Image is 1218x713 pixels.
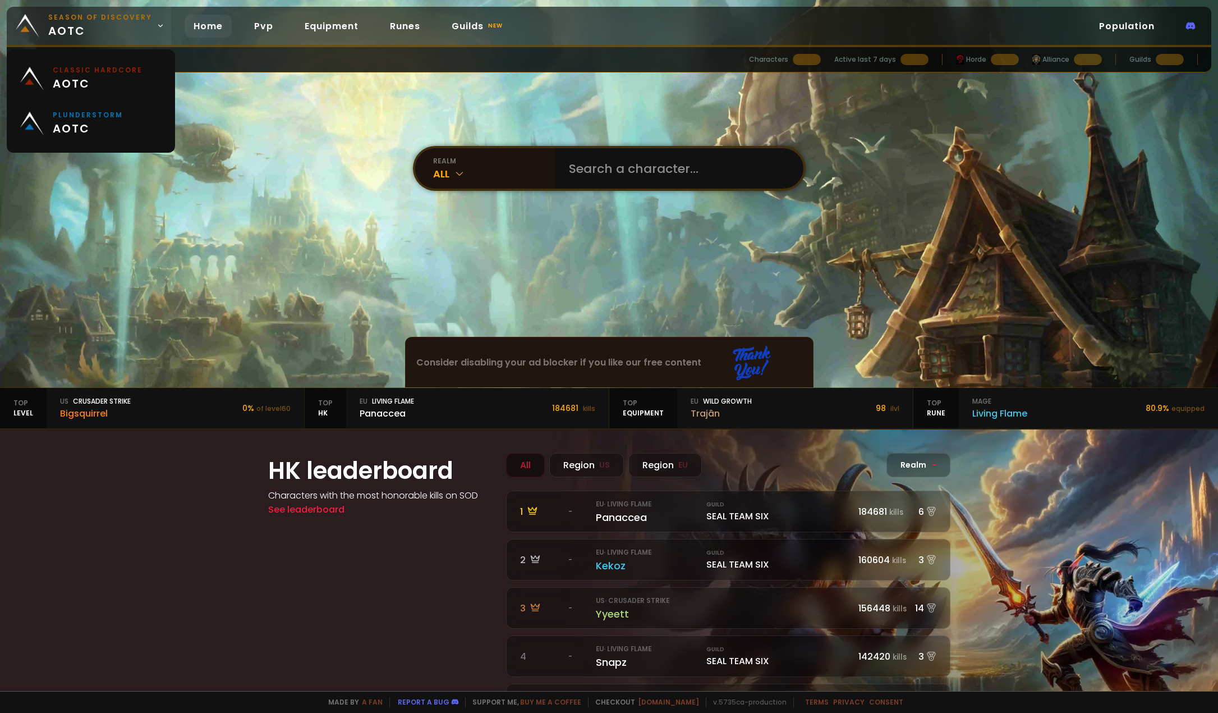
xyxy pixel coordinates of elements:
[506,453,545,477] div: All
[296,15,367,38] a: Equipment
[13,398,33,408] span: Top
[893,604,907,614] small: kills
[53,120,123,137] span: aotc
[360,396,414,406] div: Living Flame
[972,396,991,406] span: mage
[549,453,624,477] div: Region
[596,606,700,621] div: Yyeett
[520,650,562,664] div: 4
[465,697,581,707] span: Support me,
[520,601,562,615] div: 3
[596,596,669,605] small: us · Crusader Strike
[321,697,383,707] span: Made by
[520,553,562,567] div: 2
[628,453,702,477] div: Region
[706,500,852,509] small: Guild
[691,406,752,421] div: Trajân
[568,555,572,565] span: -
[833,697,865,707] a: Privacy
[858,602,890,615] span: 156448
[588,697,699,707] span: Checkout
[360,396,367,406] span: eu
[706,645,852,668] div: SEAL TEAM SIX
[1090,15,1164,38] a: Population
[562,148,790,189] input: Search a character...
[245,15,282,38] a: Pvp
[691,396,698,406] span: eu
[381,15,429,38] a: Runes
[520,697,581,707] a: Buy me a coffee
[568,506,572,517] span: -
[552,403,595,414] div: 184681
[48,12,152,39] span: aotc
[268,503,344,516] a: See leaderboard
[956,54,986,65] div: Horde
[893,652,907,662] small: kills
[596,548,651,557] small: eu · Living Flame
[433,166,555,181] div: All
[60,406,131,421] div: Bigsquirrel
[609,388,677,428] div: equipment
[1032,54,1069,65] div: Alliance
[185,15,232,38] a: Home
[638,697,699,707] a: [DOMAIN_NAME]
[623,398,664,408] span: Top
[486,19,505,33] small: new
[890,404,899,413] small: ilvl
[406,337,813,387] div: Consider disabling your ad blocker if you like our free content
[268,453,493,488] h1: HK leaderboard
[889,507,903,518] small: kills
[305,388,346,428] div: HK
[913,388,1218,428] a: TopRunemageLiving Flame80.9%equipped
[7,7,171,45] a: Season of Discoveryaotc
[858,554,890,566] span: 160604
[433,156,555,166] div: realm
[913,388,959,428] div: Rune
[706,645,852,654] small: Guild
[907,650,936,664] div: 3
[907,505,936,519] div: 6
[13,101,168,146] a: Plunderstormaotc
[318,398,333,408] span: Top
[706,500,852,523] div: SEAL TEAM SIX
[956,54,964,65] img: horde
[892,555,906,566] small: kills
[242,403,291,414] div: 0 %
[932,459,936,471] span: -
[1146,403,1205,414] div: 80.9 %
[876,403,899,414] div: 98
[927,398,945,408] span: Top
[583,404,595,413] small: kills
[749,54,788,65] div: Characters
[596,655,700,670] div: Snapz
[60,396,131,406] div: Crusader Strike
[1171,404,1205,413] small: equipped
[568,603,572,613] span: -
[13,56,168,101] a: Classic Hardcoreaotc
[506,636,950,677] a: 4 -eu· Living FlameSnapz GuildSEAL TEAM SIX142420kills3
[706,549,852,557] small: Guild
[907,601,936,615] div: 14
[678,459,688,471] small: EU
[596,645,651,653] small: eu · Living Flame
[256,404,291,413] small: of level 60
[858,650,890,663] span: 142420
[305,388,609,428] a: TopHKeuLiving FlamePanaccea184681 kills
[60,396,68,406] span: us
[596,558,700,573] div: Kekoz
[506,491,950,532] a: 1 -eu· Living FlamePanaccea GuildSEAL TEAM SIX184681kills6
[362,697,383,707] a: a fan
[53,65,143,75] small: Classic Hardcore
[520,505,562,519] div: 1
[869,697,903,707] a: Consent
[398,697,449,707] a: Report a bug
[506,539,950,581] a: 2 -eu· Living FlameKekoz GuildSEAL TEAM SIX160604kills3
[506,587,950,629] a: 3 -us· Crusader StrikeYyeett 156448kills14
[805,697,829,707] a: Terms
[886,453,950,477] div: Realm
[268,488,493,502] h4: Characters with the most honorable kills on SOD
[907,553,936,567] div: 3
[48,12,152,22] small: Season of Discovery
[609,388,914,428] a: TopequipmenteuWild GrowthTrajân98 ilvl
[834,54,896,65] div: Active last 7 days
